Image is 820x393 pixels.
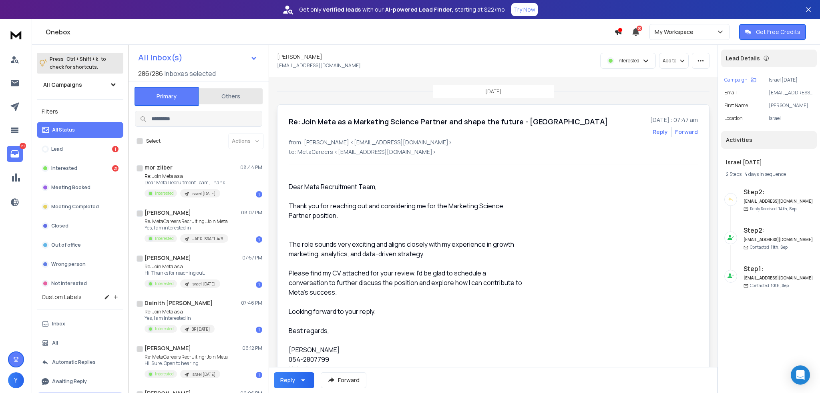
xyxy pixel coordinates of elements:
[145,263,220,270] p: Re: Join Meta as a
[256,236,262,243] div: 1
[37,256,123,272] button: Wrong person
[721,131,817,149] div: Activities
[256,281,262,288] div: 1
[8,27,24,42] img: logo
[650,116,698,124] p: [DATE] : 07:47 am
[191,326,210,332] p: BR [DATE]
[256,327,262,333] div: 1
[51,146,63,152] p: Lead
[165,69,216,78] h3: Inboxes selected
[191,281,215,287] p: Israel [DATE]
[145,309,215,315] p: Re: Join Meta as a
[274,372,314,388] button: Reply
[756,28,800,36] p: Get Free Credits
[155,281,174,287] p: Interested
[242,255,262,261] p: 07:57 PM
[739,24,806,40] button: Get Free Credits
[726,158,812,166] h1: Israel [DATE]
[52,321,65,327] p: Inbox
[724,115,743,122] p: location
[771,244,788,250] span: 11th, Sep
[191,236,223,242] p: UAE & ISRAEL 4/9
[37,77,123,93] button: All Campaigns
[51,203,99,210] p: Meeting Completed
[726,171,812,178] div: |
[46,27,614,37] h1: Onebox
[323,6,361,14] strong: verified leads
[277,62,361,69] p: [EMAIL_ADDRESS][DOMAIN_NAME]
[37,335,123,351] button: All
[145,360,228,367] p: Hi. Sure. Open to hearing
[771,283,789,288] span: 10th, Sep
[744,198,814,204] h6: [EMAIL_ADDRESS][DOMAIN_NAME]
[769,102,814,109] p: [PERSON_NAME]
[7,146,23,162] a: 20
[289,182,523,192] p: Dear Meta Recruitment Team,
[37,106,123,117] h3: Filters
[51,261,86,267] p: Wrong person
[724,77,748,83] p: Campaign
[52,340,58,346] p: All
[321,372,366,388] button: Forward
[145,173,225,180] p: Re: Join Meta as a
[155,371,174,377] p: Interested
[145,254,191,262] h1: [PERSON_NAME]
[256,372,262,378] div: 1
[778,206,796,211] span: 14th, Sep
[617,58,639,64] p: Interested
[138,54,183,62] h1: All Inbox(s)
[155,190,174,196] p: Interested
[145,299,213,307] h1: Deinith [PERSON_NAME]
[37,199,123,215] button: Meeting Completed
[112,146,119,152] div: 1
[726,171,742,178] span: 2 Steps
[750,206,796,212] p: Reply Received
[744,187,814,197] h6: Step 2 :
[43,81,82,89] h1: All Campaigns
[653,128,668,136] button: Reply
[289,268,523,297] p: Please find my CV attached for your review. I’d be glad to schedule a conversation to further dis...
[65,54,99,64] span: Ctrl + Shift + k
[769,115,814,122] p: Israel
[744,237,814,243] h6: [EMAIL_ADDRESS][DOMAIN_NAME]
[637,26,642,31] span: 50
[744,171,786,178] span: 4 days in sequence
[191,371,215,377] p: Israel [DATE]
[256,191,262,197] div: 1
[145,354,228,360] p: Re: MetaCareers Recruiting: Join Meta
[37,180,123,196] button: Meeting Booked
[769,90,814,96] p: [EMAIL_ADDRESS][DOMAIN_NAME]
[511,3,538,16] button: Try Now
[37,218,123,234] button: Closed
[724,77,756,83] button: Campaign
[191,191,215,197] p: Israel [DATE]
[37,316,123,332] button: Inbox
[51,223,68,229] p: Closed
[145,209,191,217] h1: [PERSON_NAME]
[51,184,90,191] p: Meeting Booked
[37,141,123,157] button: Lead1
[750,283,789,289] p: Contacted
[241,209,262,216] p: 08:07 PM
[242,345,262,351] p: 06:12 PM
[37,373,123,389] button: Awaiting Reply
[145,218,228,225] p: Re: MetaCareers Recruiting: Join Meta
[289,138,698,146] p: from: [PERSON_NAME] <[EMAIL_ADDRESS][DOMAIN_NAME]>
[769,77,814,83] p: Israel [DATE]
[146,138,161,144] label: Select
[132,50,264,66] button: All Inbox(s)
[199,88,263,105] button: Others
[485,88,501,95] p: [DATE]
[52,378,87,385] p: Awaiting Reply
[655,28,697,36] p: My Workspace
[51,280,87,287] p: Not Interested
[277,53,322,61] h1: [PERSON_NAME]
[145,225,228,231] p: Yes, I am interested in
[675,128,698,136] div: Forward
[42,293,82,301] h3: Custom Labels
[8,372,24,388] button: Y
[240,164,262,171] p: 08:44 PM
[726,54,760,62] p: Lead Details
